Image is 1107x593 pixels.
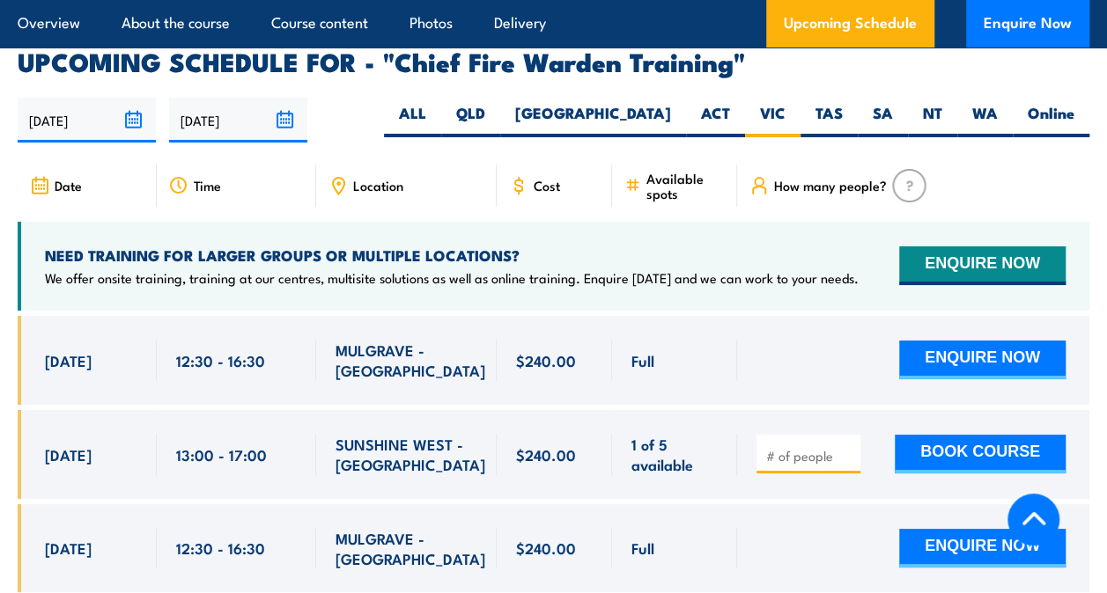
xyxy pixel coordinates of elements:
label: NT [908,103,957,137]
span: $240.00 [516,538,576,558]
label: [GEOGRAPHIC_DATA] [500,103,686,137]
span: Cost [534,178,560,193]
span: Full [631,350,654,370]
span: Location [353,178,403,193]
span: 13:00 - 17:00 [176,444,267,465]
span: How many people? [774,178,887,193]
h4: NEED TRAINING FOR LARGER GROUPS OR MULTIPLE LOCATIONS? [45,245,859,265]
button: ENQUIRE NOW [899,529,1066,567]
button: BOOK COURSE [895,435,1066,473]
input: From date [18,98,156,143]
h2: UPCOMING SCHEDULE FOR - "Chief Fire Warden Training" [18,49,1089,72]
span: [DATE] [45,538,92,558]
label: Online [1013,103,1089,137]
input: # of people [766,447,854,465]
label: ALL [384,103,441,137]
label: WA [957,103,1013,137]
label: QLD [441,103,500,137]
span: Date [55,178,82,193]
span: 12:30 - 16:30 [176,350,265,370]
span: 1 of 5 available [631,434,718,475]
input: To date [169,98,307,143]
span: 12:30 - 16:30 [176,538,265,558]
label: VIC [745,103,801,137]
span: $240.00 [516,350,576,370]
span: $240.00 [516,444,576,465]
label: TAS [801,103,858,137]
span: Available spots [646,171,725,201]
span: [DATE] [45,350,92,370]
label: SA [858,103,908,137]
span: MULGRAVE - [GEOGRAPHIC_DATA] [336,528,485,569]
button: ENQUIRE NOW [899,246,1066,285]
p: We offer onsite training, training at our centres, multisite solutions as well as online training... [45,269,859,287]
span: MULGRAVE - [GEOGRAPHIC_DATA] [336,340,485,381]
span: [DATE] [45,444,92,465]
label: ACT [686,103,745,137]
span: Full [631,538,654,558]
span: Time [194,178,221,193]
span: SUNSHINE WEST - [GEOGRAPHIC_DATA] [336,434,485,475]
button: ENQUIRE NOW [899,340,1066,379]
